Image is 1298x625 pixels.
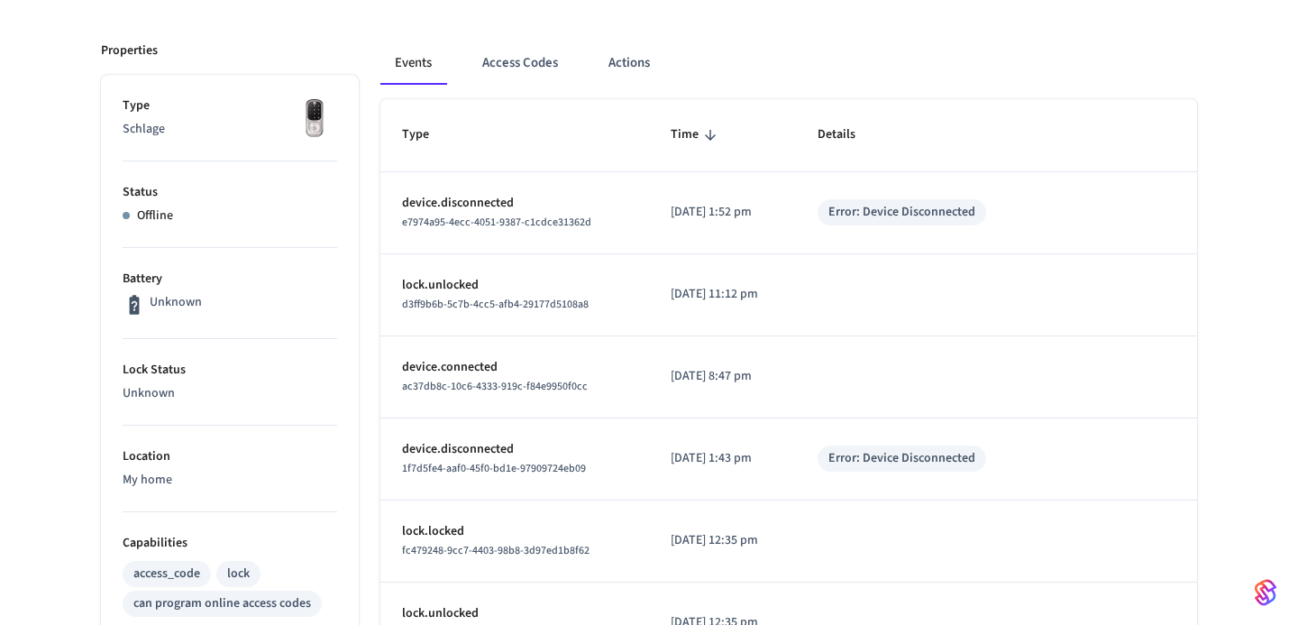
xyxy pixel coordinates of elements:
[402,194,627,213] p: device.disconnected
[123,361,337,380] p: Lock Status
[123,120,337,139] p: Schlage
[101,41,158,60] p: Properties
[123,447,337,466] p: Location
[133,565,200,584] div: access_code
[402,522,627,541] p: lock.locked
[123,97,337,115] p: Type
[402,121,452,149] span: Type
[402,276,627,295] p: lock.unlocked
[402,379,588,394] span: ac37db8c-10c6-4333-919c-f84e9950f0cc
[380,41,1197,85] div: ant example
[123,534,337,553] p: Capabilities
[123,270,337,289] p: Battery
[402,461,586,476] span: 1f7d5fe4-aaf0-45f0-bd1e-97909724eb09
[123,384,337,403] p: Unknown
[594,41,664,85] button: Actions
[671,285,775,304] p: [DATE] 11:12 pm
[402,215,591,230] span: e7974a95-4ecc-4051-9387-c1cdce31362d
[671,449,775,468] p: [DATE] 1:43 pm
[137,207,173,225] p: Offline
[671,121,722,149] span: Time
[671,531,775,550] p: [DATE] 12:35 pm
[150,293,202,312] p: Unknown
[123,471,337,490] p: My home
[402,604,627,623] p: lock.unlocked
[227,565,250,584] div: lock
[671,203,775,222] p: [DATE] 1:52 pm
[402,297,589,312] span: d3ff9b6b-5c7b-4cc5-afb4-29177d5108a8
[402,358,627,377] p: device.connected
[468,41,572,85] button: Access Codes
[292,97,337,142] img: Yale Assure Touchscreen Wifi Smart Lock, Satin Nickel, Front
[402,543,590,558] span: fc479248-9cc7-4403-98b8-3d97ed1b8f62
[380,41,446,85] button: Events
[828,203,975,222] div: Error: Device Disconnected
[133,594,311,613] div: can program online access codes
[671,367,775,386] p: [DATE] 8:47 pm
[1255,578,1276,607] img: SeamLogoGradient.69752ec5.svg
[828,449,975,468] div: Error: Device Disconnected
[818,121,879,149] span: Details
[123,183,337,202] p: Status
[402,440,627,459] p: device.disconnected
